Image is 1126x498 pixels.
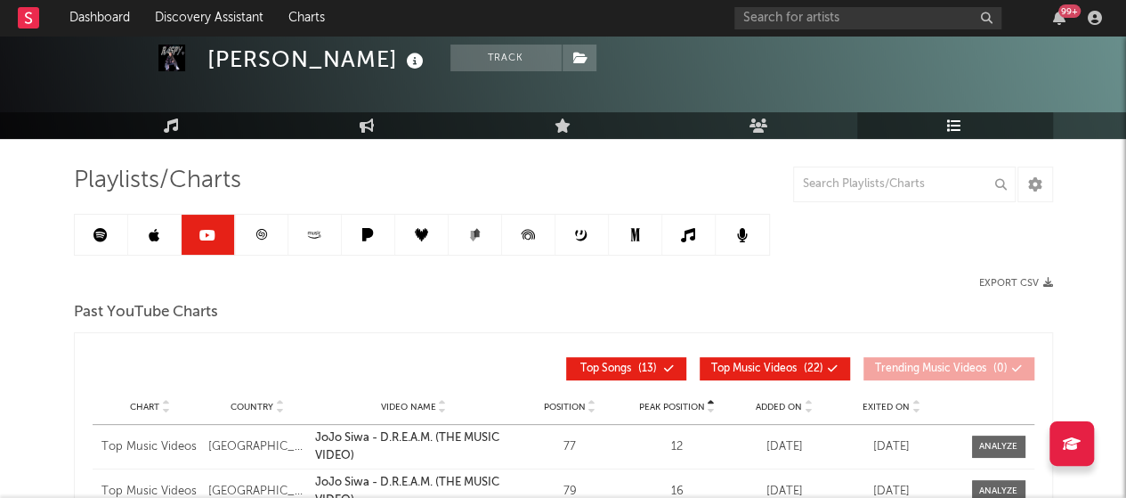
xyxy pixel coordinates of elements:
span: Peak Position [639,402,705,412]
div: [GEOGRAPHIC_DATA] [208,438,306,456]
span: ( 22 ) [711,363,823,374]
div: 99 + [1058,4,1081,18]
button: 99+ [1053,11,1065,25]
span: Country [231,402,273,412]
span: Video Name [381,402,436,412]
span: Top Songs [580,363,631,374]
div: [PERSON_NAME] [207,45,428,74]
span: Top Music Videos [711,363,797,374]
div: Top Music Videos [101,438,199,456]
span: Exited On [863,402,910,412]
span: Added On [756,402,802,412]
button: Track [450,45,562,71]
span: Trending Music Videos [875,363,986,374]
button: Top Songs(13) [566,357,686,380]
button: Trending Music Videos(0) [863,357,1034,380]
input: Search for artists [734,7,1001,29]
div: [DATE] [842,438,940,456]
span: Playlists/Charts [74,170,241,192]
a: JoJo Siwa - D.R.E.A.M. (THE MUSIC VIDEO) [315,429,512,464]
span: Past YouTube Charts [74,302,218,323]
button: Export CSV [979,278,1053,289]
div: [DATE] [735,438,833,456]
button: Top Music Videos(22) [700,357,850,380]
span: ( 0 ) [875,363,1008,374]
div: 12 [628,438,725,456]
span: ( 13 ) [578,363,660,374]
span: Chart [130,402,159,412]
div: 77 [521,438,619,456]
input: Search Playlists/Charts [793,167,1016,202]
span: Position [544,402,586,412]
